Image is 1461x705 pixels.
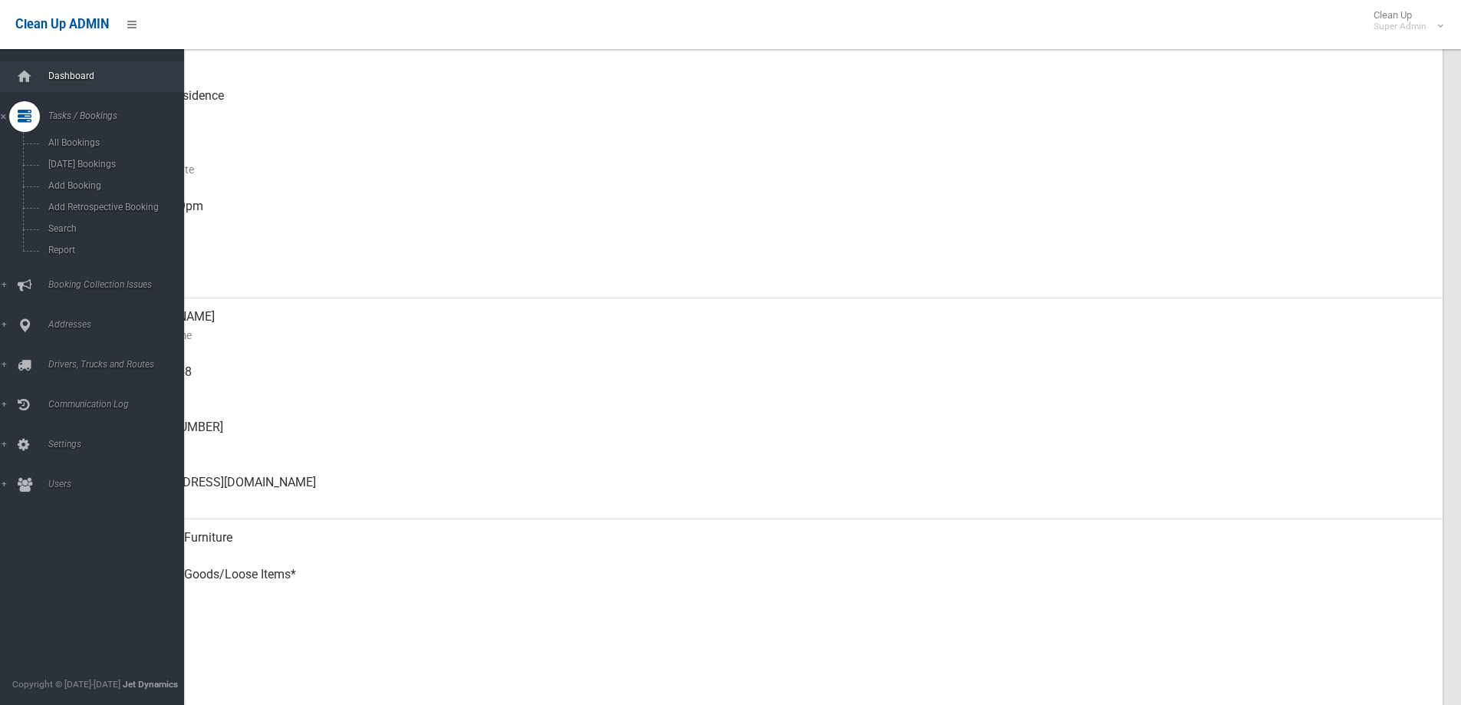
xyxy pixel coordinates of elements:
[1374,21,1426,32] small: Super Admin
[123,464,1430,519] div: [EMAIL_ADDRESS][DOMAIN_NAME]
[123,611,1430,667] div: Yes
[123,133,1430,188] div: [DATE]
[44,159,183,170] span: [DATE] Bookings
[123,271,1430,289] small: Zone
[44,279,196,290] span: Booking Collection Issues
[123,492,1430,510] small: Email
[44,180,183,191] span: Add Booking
[123,298,1430,354] div: [PERSON_NAME]
[123,519,1430,611] div: Household Furniture Electronics Household Goods/Loose Items*
[123,326,1430,344] small: Contact Name
[12,679,120,690] span: Copyright © [DATE]-[DATE]
[123,409,1430,464] div: [PHONE_NUMBER]
[123,243,1430,298] div: [DATE]
[1366,9,1442,32] span: Clean Up
[123,437,1430,455] small: Landline
[123,381,1430,400] small: Mobile
[44,319,196,330] span: Addresses
[123,160,1430,179] small: Collection Date
[44,71,196,81] span: Dashboard
[44,202,183,212] span: Add Retrospective Booking
[123,584,1430,602] small: Items
[123,77,1430,133] div: Front of Residence
[44,223,183,234] span: Search
[123,105,1430,124] small: Pickup Point
[44,399,196,410] span: Communication Log
[123,188,1430,243] div: [DATE] 2:59pm
[15,17,109,31] span: Clean Up ADMIN
[67,464,1443,519] a: [EMAIL_ADDRESS][DOMAIN_NAME]Email
[44,110,196,121] span: Tasks / Bookings
[44,137,183,148] span: All Bookings
[44,479,196,489] span: Users
[123,22,1430,77] div: [STREET_ADDRESS][PERSON_NAME][PERSON_NAME][PERSON_NAME]
[44,359,196,370] span: Drivers, Trucks and Routes
[44,439,196,450] span: Settings
[123,50,1430,68] small: Address
[123,216,1430,234] small: Collected At
[44,245,183,255] span: Report
[123,679,178,690] strong: Jet Dynamics
[123,354,1430,409] div: 0402666668
[123,639,1430,657] small: Oversized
